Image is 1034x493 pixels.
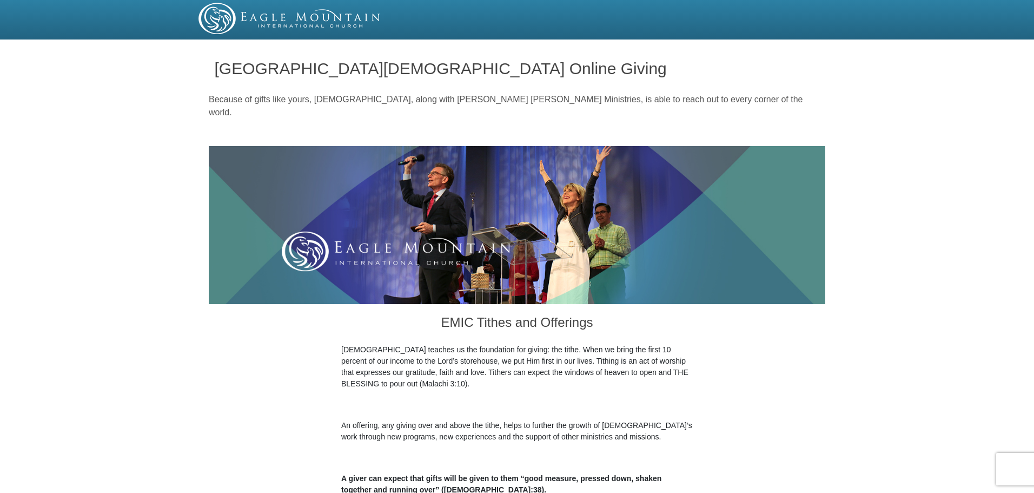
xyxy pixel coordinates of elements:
p: Because of gifts like yours, [DEMOGRAPHIC_DATA], along with [PERSON_NAME] [PERSON_NAME] Ministrie... [209,93,825,119]
h3: EMIC Tithes and Offerings [341,304,693,344]
p: An offering, any giving over and above the tithe, helps to further the growth of [DEMOGRAPHIC_DAT... [341,420,693,443]
p: [DEMOGRAPHIC_DATA] teaches us the foundation for giving: the tithe. When we bring the first 10 pe... [341,344,693,390]
h1: [GEOGRAPHIC_DATA][DEMOGRAPHIC_DATA] Online Giving [215,60,820,77]
img: EMIC [198,3,381,34]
